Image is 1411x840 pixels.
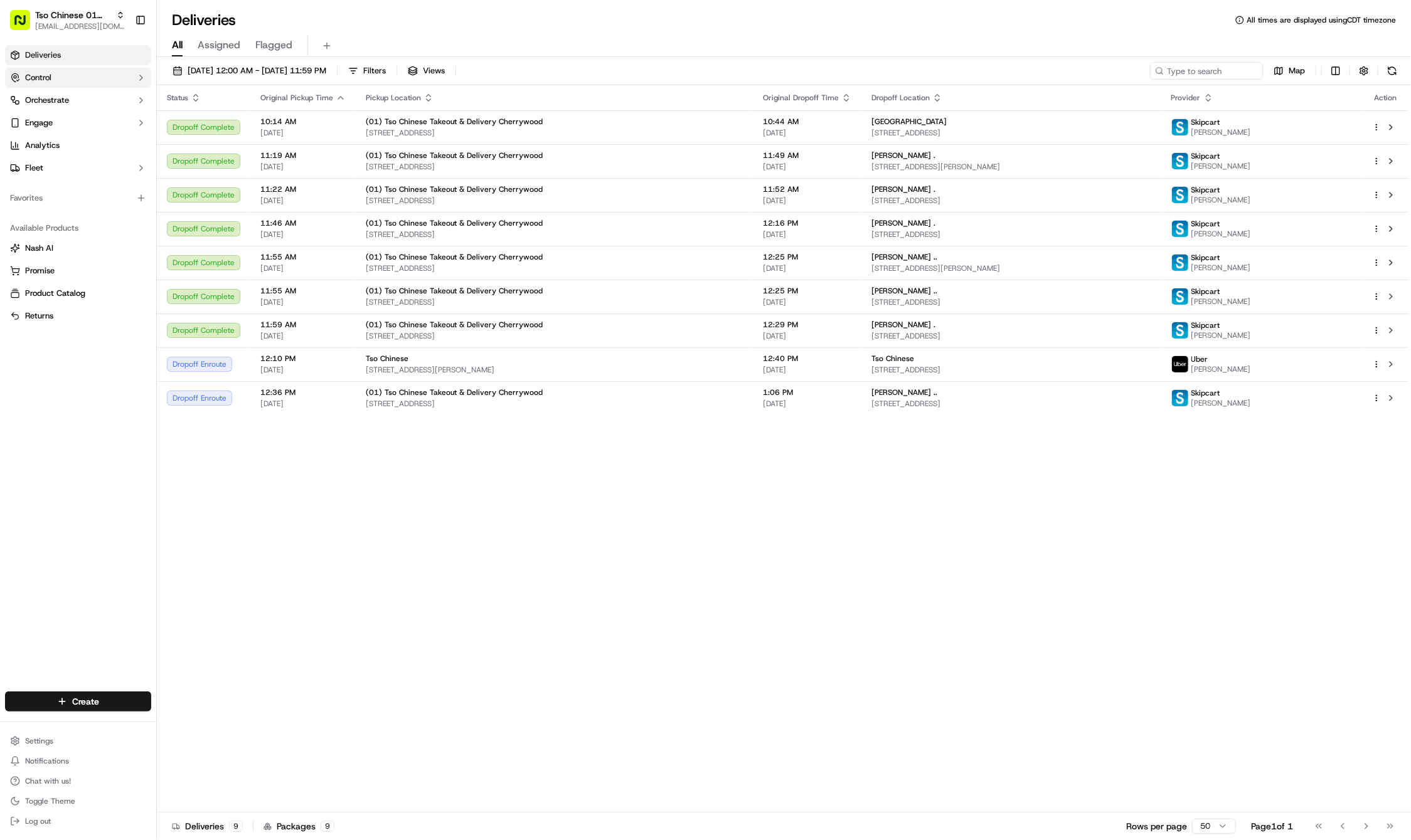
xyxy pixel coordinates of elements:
[871,128,1151,138] span: [STREET_ADDRESS]
[260,320,346,330] span: 11:59 AM
[13,13,38,38] img: Nash
[1251,820,1293,832] div: Page 1 of 1
[106,184,116,194] div: 💻
[321,821,334,832] div: 9
[25,756,69,766] span: Notifications
[871,297,1151,307] span: [STREET_ADDRESS]
[363,65,386,76] span: Filters
[25,816,51,826] span: Log out
[871,263,1151,273] span: [STREET_ADDRESS][PERSON_NAME]
[125,213,152,223] span: Pylon
[260,150,346,160] span: 11:19 AM
[763,162,851,172] span: [DATE]
[1172,322,1188,339] img: profile_skipcart_partner.png
[5,135,151,155] a: Analytics
[1172,356,1188,372] img: uber-new-logo.jpeg
[35,21,125,31] button: [EMAIL_ADDRESS][DOMAIN_NAME]
[366,93,421,103] span: Pickup Location
[25,736,53,746] span: Settings
[25,776,71,786] span: Chat with us!
[871,229,1151,239] span: [STREET_ADDRESS]
[871,320,935,330] span: [PERSON_NAME] .
[8,177,101,200] a: 📗Knowledge Base
[366,365,743,375] span: [STREET_ADDRESS][PERSON_NAME]
[366,162,743,172] span: [STREET_ADDRESS]
[260,331,346,341] span: [DATE]
[763,252,851,262] span: 12:25 PM
[260,117,346,127] span: 10:14 AM
[10,265,146,276] a: Promise
[5,90,151,110] button: Orchestrate
[25,796,75,806] span: Toggle Theme
[871,252,937,262] span: [PERSON_NAME] ..
[1268,62,1311,80] button: Map
[1126,820,1187,832] p: Rows per page
[366,286,543,296] span: (01) Tso Chinese Takeout & Delivery Cherrywood
[260,196,346,206] span: [DATE]
[763,128,851,138] span: [DATE]
[366,263,743,273] span: [STREET_ADDRESS]
[871,150,935,160] span: [PERSON_NAME] .
[871,286,937,296] span: [PERSON_NAME] ..
[366,399,743,409] span: [STREET_ADDRESS]
[260,365,346,375] span: [DATE]
[198,38,240,53] span: Assigned
[366,196,743,206] span: [STREET_ADDRESS]
[5,792,151,810] button: Toggle Theme
[366,297,743,307] span: [STREET_ADDRESS]
[25,50,61,61] span: Deliveries
[763,263,851,273] span: [DATE]
[1191,286,1220,297] span: Skipcart
[402,62,450,80] button: Views
[366,218,543,228] span: (01) Tso Chinese Takeout & Delivery Cherrywood
[366,252,543,262] span: (01) Tso Chinese Takeout & Delivery Cherrywood
[871,387,937,397] span: [PERSON_NAME] ..
[1191,263,1251,273] span: [PERSON_NAME]
[366,354,408,364] span: Tso Chinese
[763,399,851,409] span: [DATE]
[260,218,346,228] span: 11:46 AM
[260,263,346,273] span: [DATE]
[1191,127,1251,137] span: [PERSON_NAME]
[763,387,851,397] span: 1:06 PM
[43,133,159,143] div: We're available if you need us!
[366,229,743,239] span: [STREET_ADDRESS]
[260,184,346,194] span: 11:22 AM
[25,310,53,322] span: Returns
[871,117,947,127] span: [GEOGRAPHIC_DATA]
[260,162,346,172] span: [DATE]
[366,117,543,127] span: (01) Tso Chinese Takeout & Delivery Cherrywood
[25,243,53,254] span: Nash AI
[119,182,201,195] span: API Documentation
[763,150,851,160] span: 11:49 AM
[1150,62,1263,80] input: Type to search
[43,120,206,133] div: Start new chat
[35,9,111,21] button: Tso Chinese 01 Cherrywood
[366,331,743,341] span: [STREET_ADDRESS]
[763,93,839,103] span: Original Dropoff Time
[871,399,1151,409] span: [STREET_ADDRESS]
[264,820,334,832] div: Packages
[763,229,851,239] span: [DATE]
[5,752,151,770] button: Notifications
[871,93,930,103] span: Dropoff Location
[101,177,206,200] a: 💻API Documentation
[5,188,151,208] div: Favorites
[1191,161,1251,171] span: [PERSON_NAME]
[260,387,346,397] span: 12:36 PM
[1247,15,1396,25] span: All times are displayed using CDT timezone
[25,95,69,106] span: Orchestrate
[25,182,96,195] span: Knowledge Base
[10,243,146,254] a: Nash AI
[1191,229,1251,239] span: [PERSON_NAME]
[1172,187,1188,203] img: profile_skipcart_partner.png
[260,128,346,138] span: [DATE]
[13,120,35,143] img: 1736555255976-a54dd68f-1ca7-489b-9aae-adbdc363a1c4
[167,62,332,80] button: [DATE] 12:00 AM - [DATE] 11:59 PM
[33,81,226,95] input: Got a question? Start typing here...
[1191,388,1220,398] span: Skipcart
[5,283,151,303] button: Product Catalog
[1172,153,1188,169] img: profile_skipcart_partner.png
[763,196,851,206] span: [DATE]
